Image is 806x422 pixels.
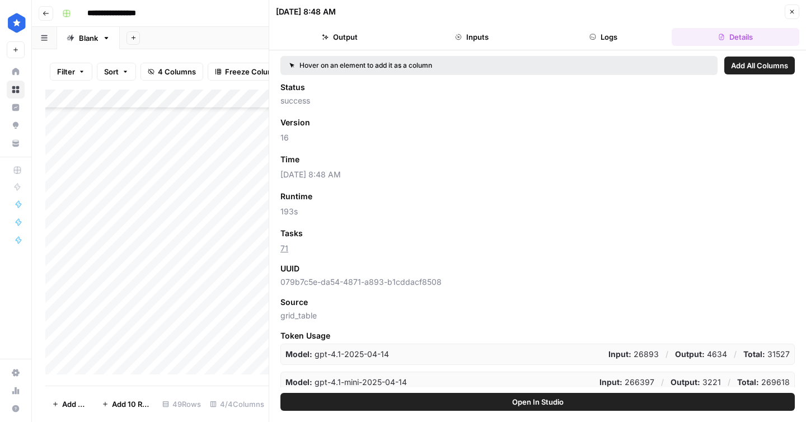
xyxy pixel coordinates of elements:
[724,57,795,74] button: Add All Columns
[208,63,290,81] button: Freeze Columns
[140,63,203,81] button: 4 Columns
[276,6,336,17] div: [DATE] 8:48 AM
[158,395,205,413] div: 49 Rows
[743,349,790,360] p: 31527
[671,377,700,387] strong: Output:
[280,228,303,239] span: Tasks
[7,400,25,418] button: Help + Support
[7,364,25,382] a: Settings
[285,377,312,387] strong: Model:
[599,377,622,387] strong: Input:
[289,60,570,71] div: Hover on an element to add it as a column
[7,13,27,33] img: ConsumerAffairs Logo
[540,28,668,46] button: Logs
[280,154,299,165] span: Time
[280,243,288,253] a: 71
[95,395,158,413] button: Add 10 Rows
[671,377,721,388] p: 3221
[7,99,25,116] a: Insights
[731,60,788,71] span: Add All Columns
[280,310,795,321] span: grid_table
[737,377,790,388] p: 269618
[672,28,799,46] button: Details
[408,28,536,46] button: Inputs
[158,66,196,77] span: 4 Columns
[285,349,312,359] strong: Model:
[57,66,75,77] span: Filter
[675,349,727,360] p: 4634
[280,95,795,106] span: success
[280,297,308,308] span: Source
[280,117,310,128] span: Version
[7,134,25,152] a: Your Data
[280,191,312,202] span: Runtime
[280,82,305,93] span: Status
[737,377,759,387] strong: Total:
[50,63,92,81] button: Filter
[280,263,299,274] span: UUID
[7,116,25,134] a: Opportunities
[599,377,654,388] p: 266397
[45,395,95,413] button: Add Row
[280,132,795,143] span: 16
[112,398,151,410] span: Add 10 Rows
[285,349,389,360] p: gpt-4.1-2025-04-14
[7,382,25,400] a: Usage
[104,66,119,77] span: Sort
[734,349,737,360] p: /
[276,28,404,46] button: Output
[675,349,705,359] strong: Output:
[7,9,25,37] button: Workspace: ConsumerAffairs
[225,66,283,77] span: Freeze Columns
[280,206,795,217] span: 193s
[661,377,664,388] p: /
[743,349,765,359] strong: Total:
[7,81,25,99] a: Browse
[57,27,120,49] a: Blank
[280,276,795,288] span: 079b7c5e-da54-4871-a893-b1cddacf8508
[97,63,136,81] button: Sort
[62,398,88,410] span: Add Row
[205,395,269,413] div: 4/4 Columns
[512,396,564,407] span: Open In Studio
[280,169,795,180] span: [DATE] 8:48 AM
[79,32,98,44] div: Blank
[7,63,25,81] a: Home
[666,349,668,360] p: /
[280,393,795,411] button: Open In Studio
[608,349,631,359] strong: Input:
[608,349,659,360] p: 26893
[728,377,730,388] p: /
[280,330,795,341] span: Token Usage
[285,377,407,388] p: gpt-4.1-mini-2025-04-14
